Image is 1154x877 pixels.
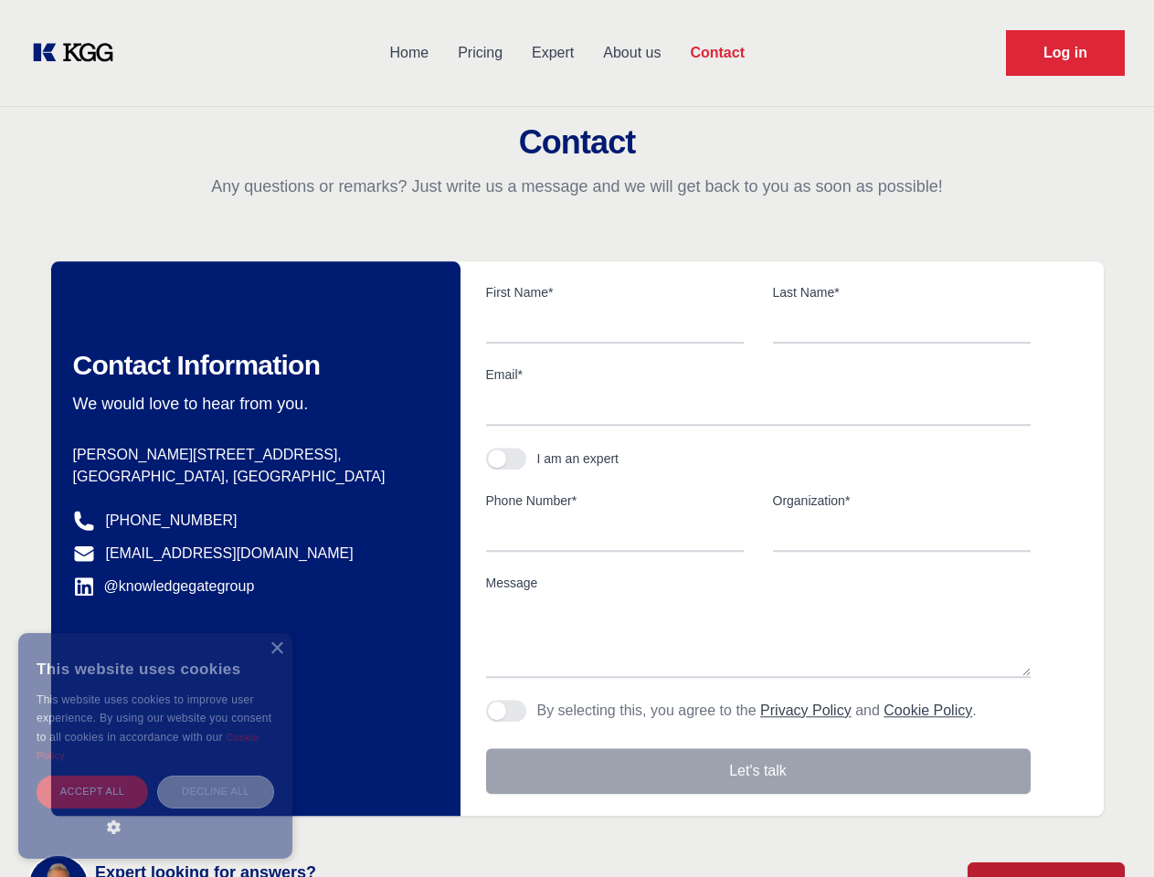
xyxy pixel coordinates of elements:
[588,29,675,77] a: About us
[106,510,238,532] a: [PHONE_NUMBER]
[537,449,619,468] div: I am an expert
[157,776,274,808] div: Decline all
[486,365,1031,384] label: Email*
[773,283,1031,301] label: Last Name*
[29,38,128,68] a: KOL Knowledge Platform: Talk to Key External Experts (KEE)
[37,647,274,691] div: This website uses cookies
[375,29,443,77] a: Home
[884,703,972,718] a: Cookie Policy
[486,491,744,510] label: Phone Number*
[760,703,852,718] a: Privacy Policy
[37,732,259,761] a: Cookie Policy
[486,574,1031,592] label: Message
[73,576,255,597] a: @knowledgegategroup
[73,444,431,466] p: [PERSON_NAME][STREET_ADDRESS],
[443,29,517,77] a: Pricing
[1063,789,1154,877] iframe: Chat Widget
[270,642,283,656] div: Close
[106,543,354,565] a: [EMAIL_ADDRESS][DOMAIN_NAME]
[22,124,1132,161] h2: Contact
[537,700,977,722] p: By selecting this, you agree to the and .
[1006,30,1125,76] a: Request Demo
[37,776,148,808] div: Accept all
[22,175,1132,197] p: Any questions or remarks? Just write us a message and we will get back to you as soon as possible!
[675,29,759,77] a: Contact
[73,466,431,488] p: [GEOGRAPHIC_DATA], [GEOGRAPHIC_DATA]
[486,748,1031,794] button: Let's talk
[37,693,271,744] span: This website uses cookies to improve user experience. By using our website you consent to all coo...
[517,29,588,77] a: Expert
[486,283,744,301] label: First Name*
[773,491,1031,510] label: Organization*
[73,349,431,382] h2: Contact Information
[73,393,431,415] p: We would love to hear from you.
